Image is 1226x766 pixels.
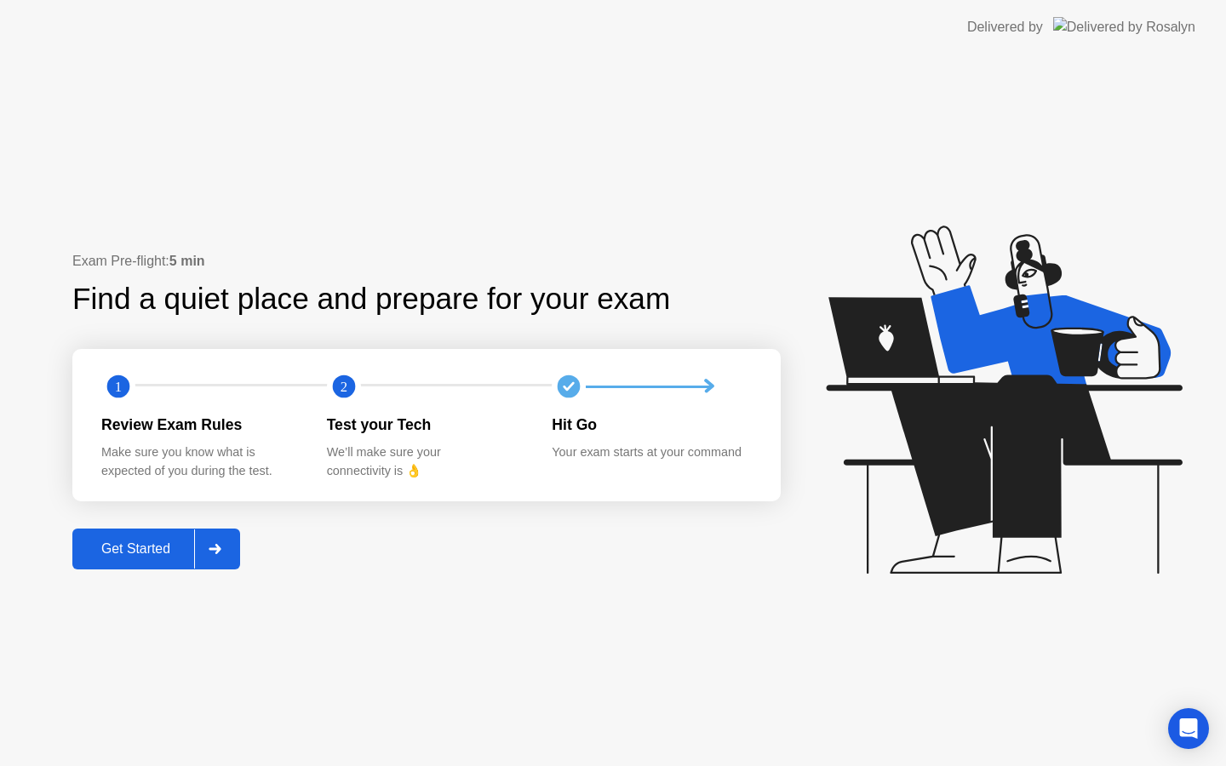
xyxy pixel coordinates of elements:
[72,529,240,569] button: Get Started
[1053,17,1195,37] img: Delivered by Rosalyn
[77,541,194,557] div: Get Started
[327,414,525,436] div: Test your Tech
[72,277,673,322] div: Find a quiet place and prepare for your exam
[1168,708,1209,749] div: Open Intercom Messenger
[101,443,300,480] div: Make sure you know what is expected of you during the test.
[115,379,122,395] text: 1
[967,17,1043,37] div: Delivered by
[169,254,205,268] b: 5 min
[552,414,750,436] div: Hit Go
[72,251,781,272] div: Exam Pre-flight:
[327,443,525,480] div: We’ll make sure your connectivity is 👌
[101,414,300,436] div: Review Exam Rules
[341,379,347,395] text: 2
[552,443,750,462] div: Your exam starts at your command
